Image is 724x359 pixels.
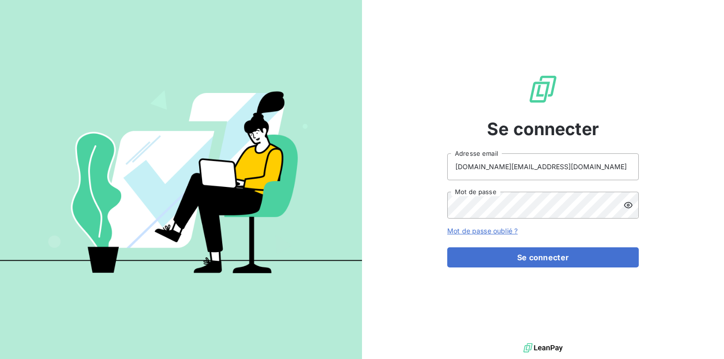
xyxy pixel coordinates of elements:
[447,153,639,180] input: placeholder
[447,247,639,267] button: Se connecter
[447,227,518,235] a: Mot de passe oublié ?
[528,74,558,104] img: Logo LeanPay
[487,116,599,142] span: Se connecter
[523,341,563,355] img: logo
